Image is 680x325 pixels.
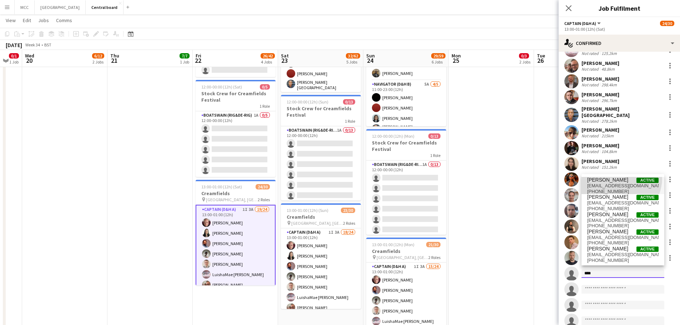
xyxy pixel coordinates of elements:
span: 21 [109,56,119,65]
h3: Creamfields [196,190,276,197]
div: 151.2km [600,164,618,170]
span: 2 Roles [258,197,270,202]
span: Edit [23,17,31,24]
app-job-card: 12:00-00:00 (12h) (Sat)0/5Stock Crew for Creamfields Festival1 RoleBoatswain (rig&de-rig)1A0/512:... [196,80,276,177]
span: +447920201355 [587,189,659,194]
div: Not rated [581,118,600,124]
span: Active [636,178,659,183]
div: [PERSON_NAME] [581,60,619,66]
div: [DATE] [6,41,22,49]
h3: Stock Crew for Creamfields Festival [366,139,446,152]
span: 26 [536,56,545,65]
span: Sun [366,52,375,59]
span: 0/3 [519,53,529,59]
span: info@omoluabi.uk [587,200,659,206]
div: Not rated [581,98,600,103]
span: 6/12 [92,53,104,59]
div: [PERSON_NAME] [581,174,619,180]
span: Active [636,247,659,252]
h3: Creamfields [366,248,446,254]
span: [GEOGRAPHIC_DATA], [GEOGRAPHIC_DATA] [206,197,258,202]
a: Edit [20,16,34,25]
span: [GEOGRAPHIC_DATA], [GEOGRAPHIC_DATA] [291,220,343,226]
div: 1 Job [9,59,19,65]
span: Mark Beckett [587,177,628,183]
span: +447864998722 [587,258,659,263]
div: Not rated [581,82,600,87]
span: Mark Weller [587,229,628,235]
app-job-card: 13:00-01:00 (12h) (Sun)23/30Creamfields [GEOGRAPHIC_DATA], [GEOGRAPHIC_DATA]2 RolesCaptain (D&H A... [281,203,361,309]
app-job-card: 12:00-00:00 (12h) (Sun)0/13Stock Crew for Creamfields Festival1 RoleBoatswain (rig&de-rig)1A0/131... [281,95,361,200]
span: Week 34 [24,42,41,47]
div: BST [44,42,51,47]
span: +447549278970 [587,206,659,212]
app-card-role: Boatswain (rig&de-rig)1A0/1312:00-00:00 (12h) [281,126,361,275]
h3: Stock Crew for Creamfields Festival [196,90,276,103]
h3: Stock Crew for Creamfields Festival [281,105,361,118]
div: 6 Jobs [432,59,445,65]
a: Jobs [35,16,52,25]
span: [GEOGRAPHIC_DATA], [GEOGRAPHIC_DATA] [377,255,428,260]
span: 7/7 [180,53,190,59]
span: Active [636,229,659,235]
div: 2 Jobs [92,59,104,65]
app-card-role: Navigator (D&H B)5A4/411:00-23:00 (12h)[PERSON_NAME][PERSON_NAME][PERSON_NAME][GEOGRAPHIC_DATA] [281,46,361,103]
span: pickard4us@gmail.com [587,218,659,223]
span: 12:00-00:00 (12h) (Sat) [201,84,242,90]
div: 48.8km [600,66,616,72]
span: 32/62 [346,53,360,59]
span: 13:00-01:00 (12h) (Sun) [287,208,328,213]
span: markv.weller1963@gmail.com [587,235,659,240]
span: 23/30 [341,208,355,213]
div: 11:00-23:00 (12h)6/7Rally [GEOGRAPHIC_DATA]2 RolesCaptain (D&H A)5A2/211:00-23:00 (12h)[PERSON_NA... [366,21,446,126]
div: [PERSON_NAME] [581,127,619,133]
div: [PERSON_NAME] [581,91,619,98]
span: 1 Role [430,153,440,158]
div: Not rated [581,164,600,170]
div: Not rated [581,133,600,138]
span: View [6,17,16,24]
span: 0/13 [343,99,355,105]
span: Mon [452,52,461,59]
span: Sat [281,52,289,59]
button: Central board [86,0,124,14]
span: 21/30 [426,242,440,247]
span: 0/13 [428,133,440,139]
span: 13:00-01:00 (12h) (Sat) [201,184,242,189]
span: 2 Roles [428,255,440,260]
span: 23 [280,56,289,65]
span: Jobs [38,17,49,24]
span: 24 [365,56,375,65]
span: 26/42 [261,53,275,59]
span: Tue [537,52,545,59]
app-card-role: Boatswain (rig&de-rig)1A0/512:00-00:00 (12h) [196,111,276,177]
div: 13:00-01:00 (12h) (Sat)24/30Creamfields [GEOGRAPHIC_DATA], [GEOGRAPHIC_DATA]2 RolesCaptain (D&H A... [196,180,276,285]
span: 2 Roles [343,220,355,226]
div: 4 Jobs [261,59,274,65]
span: Active [636,195,659,200]
span: 12:00-00:00 (12h) (Sun) [287,99,328,105]
span: Captain (D&H A) [564,21,596,26]
div: 215km [600,133,615,138]
div: [PERSON_NAME][GEOGRAPHIC_DATA] [581,106,663,118]
span: Active [636,212,659,218]
div: Not rated [581,149,600,154]
button: Captain (D&H A) [564,21,602,26]
div: [PERSON_NAME] [581,158,619,164]
span: +447577432948 [587,223,659,229]
span: Wed [25,52,34,59]
div: 104.8km [600,149,618,154]
span: Mark Pickard [587,212,628,218]
h3: Creamfields [281,214,361,220]
span: 12:00-00:00 (12h) (Mon) [372,133,414,139]
span: 24/30 [660,21,674,26]
span: +447933570459 [587,240,659,246]
app-card-role: Boatswain (rig&de-rig)1A0/1312:00-00:00 (12h) [366,161,446,309]
div: 2 Jobs [519,59,530,65]
span: Fri [196,52,201,59]
span: 13:00-01:00 (12h) (Mon) [372,242,414,247]
app-card-role: Navigator (D&H B)5A4/511:00-23:00 (12h)[PERSON_NAME][PERSON_NAME][PERSON_NAME][PERSON_NAME][GEOGR... [366,80,446,148]
div: [PERSON_NAME] [581,76,619,82]
span: Thu [110,52,119,59]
